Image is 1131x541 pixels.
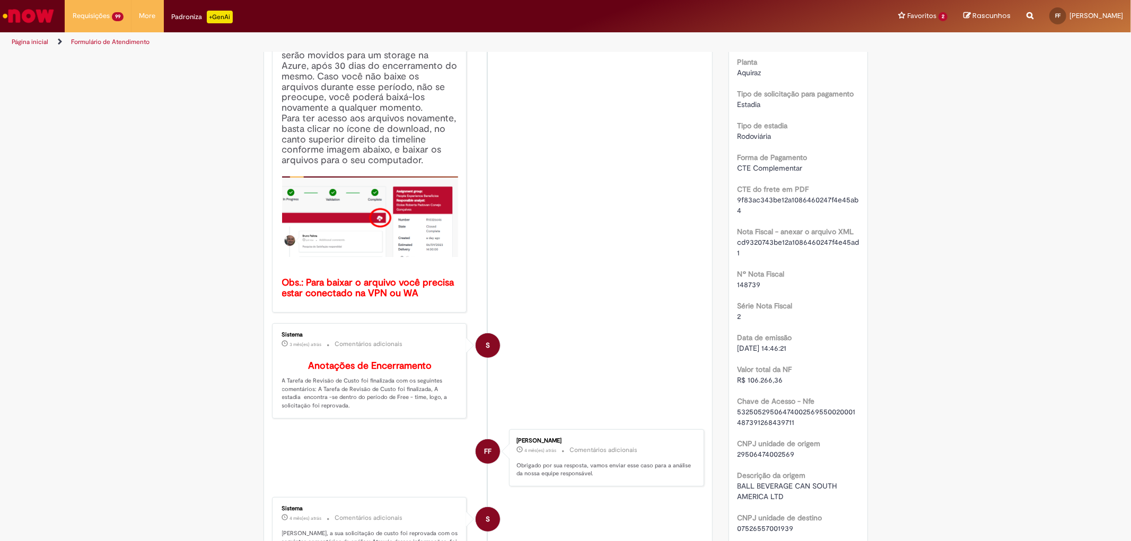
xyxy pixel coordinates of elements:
[737,68,761,77] span: Aquiraz
[737,439,820,448] b: CNPJ unidade de origem
[907,11,936,21] span: Favoritos
[737,449,794,459] span: 29506474002569
[516,462,693,478] p: Obrigado por sua resposta, vamos enviar esse caso para a análise da nossa equipe responsável.
[737,471,805,480] b: Descrição da origem
[476,507,500,531] div: System
[737,153,807,162] b: Forma de Pagamento
[737,237,859,258] span: cd9320743be12a1086460247f4e45ad1
[737,333,792,342] b: Data de emissão
[484,439,492,464] span: FF
[486,507,490,532] span: S
[486,333,490,358] span: S
[172,11,233,23] div: Padroniza
[290,341,322,348] span: 3 mês(es) atrás
[476,333,500,358] div: System
[963,11,1011,21] a: Rascunhos
[524,447,556,454] span: 4 mês(es) atrás
[737,396,814,406] b: Chave de Acesso - Nfe
[737,524,793,533] span: 07526557001939
[737,100,760,109] span: Estadia
[112,12,124,21] span: 99
[73,11,110,21] span: Requisições
[12,38,48,46] a: Página inicial
[737,375,783,385] span: R$ 106.266,36
[737,280,760,289] span: 148739
[282,505,459,512] div: Sistema
[207,11,233,23] p: +GenAi
[737,269,784,279] b: Nº Nota Fiscal
[335,513,403,522] small: Comentários adicionais
[282,332,459,338] div: Sistema
[8,32,746,52] ul: Trilhas de página
[1,5,56,26] img: ServiceNow
[524,447,556,454] time: 22/05/2025 15:38:57
[139,11,156,21] span: More
[308,360,432,372] b: Anotações de Encerramento
[972,11,1011,21] span: Rascunhos
[737,227,854,236] b: Nota Fiscal - anexar o arquivo XML
[282,361,459,410] p: A Tarefa de Revisão de Custo foi finalizada com os seguintes comentários: A Tarefa de Revisão de ...
[737,195,858,215] span: 9f83ac343be12a1086460247f4e45ab4
[1055,12,1060,19] span: FF
[737,163,802,173] span: CTE Complementar
[282,19,459,299] h4: Prezado, usuário. Como política de redução de espaço da nossa instância, os anexos desse ticket s...
[737,365,792,374] b: Valor total da NF
[71,38,150,46] a: Formulário de Atendimento
[1069,11,1123,20] span: [PERSON_NAME]
[282,277,457,299] b: Obs.: Para baixar o arquivo você precisa estar conectado na VPN ou WA
[737,57,757,67] b: Planta
[737,131,771,141] span: Rodoviária
[290,515,322,521] span: 4 mês(es) atrás
[737,184,809,194] b: CTE do frete em PDF
[335,340,403,349] small: Comentários adicionais
[476,439,500,464] div: Fabiana Fonseca
[737,89,854,99] b: Tipo de solicitação para pagamento
[516,438,693,444] div: [PERSON_NAME]
[737,343,786,353] span: [DATE] 14:46:21
[939,12,948,21] span: 2
[737,481,839,501] span: BALL BEVERAGE CAN SOUTH AMERICA LTD
[282,176,459,257] img: x_mdbda_azure_blob.picture2.png
[737,407,855,427] span: 53250529506474002569550020001487391268439711
[737,121,787,130] b: Tipo de estadia
[737,513,822,522] b: CNPJ unidade de destino
[290,515,322,521] time: 22/05/2025 11:12:56
[737,301,792,311] b: Série Nota Fiscal
[290,341,322,348] time: 08/07/2025 09:25:23
[569,446,637,455] small: Comentários adicionais
[737,312,741,321] span: 2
